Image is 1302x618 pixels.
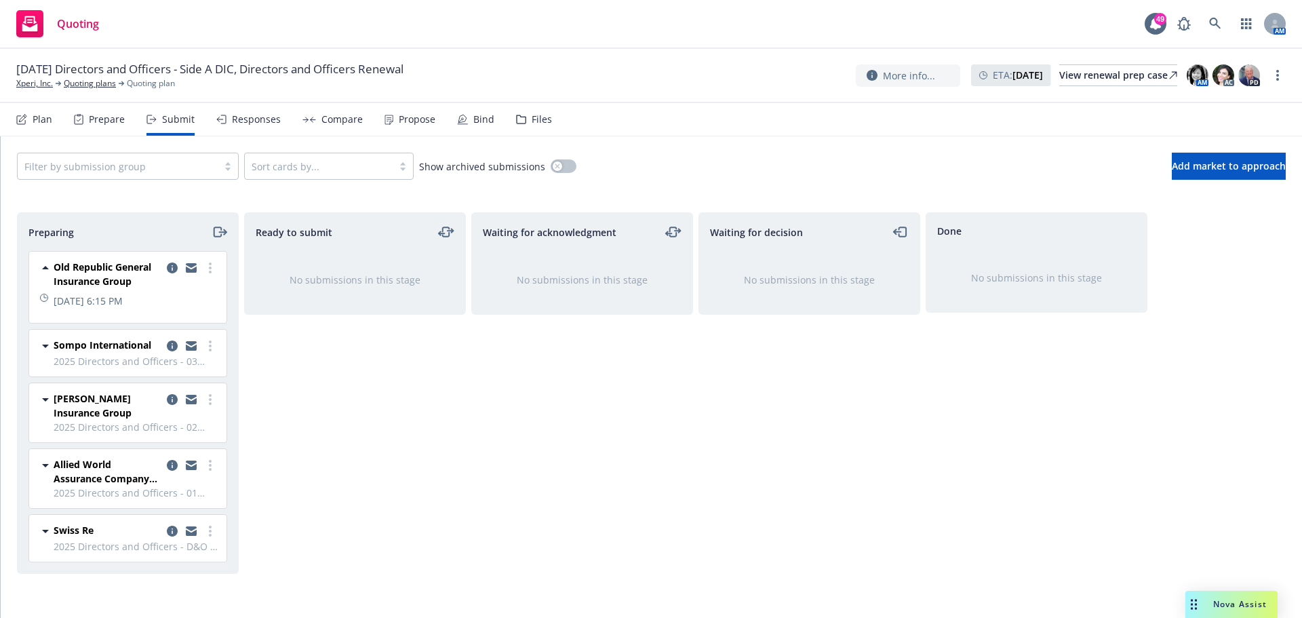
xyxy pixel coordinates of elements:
a: copy logging email [183,338,199,354]
a: more [1269,67,1286,83]
a: copy logging email [183,391,199,408]
div: Compare [321,114,363,125]
a: Quoting [11,5,104,43]
span: [DATE] 6:15 PM [40,296,123,311]
span: Sompo International [54,338,151,352]
a: moveRight [211,224,227,240]
a: Search [1202,10,1229,37]
a: moveLeftRight [438,224,454,240]
a: copy logging email [164,338,180,354]
span: [DATE] Directors and Officers - Side A DIC, Directors and Officers Renewal [16,61,403,77]
a: copy logging email [164,457,180,474]
div: Files [532,114,552,125]
a: Switch app [1233,10,1260,37]
span: Done [937,224,962,238]
div: Responses [232,114,281,125]
span: ETA : [993,68,1043,82]
span: More info... [883,69,935,83]
button: Nova Assist [1185,591,1278,618]
span: Swiss Re [54,523,94,537]
span: Allied World Assurance Company (AWAC) [54,457,161,486]
span: Preparing [28,225,74,239]
div: Propose [399,114,435,125]
a: copy logging email [183,523,199,539]
div: View renewal prep case [1059,65,1177,85]
span: Waiting for acknowledgment [483,225,616,239]
span: 2025 Directors and Officers - 02 [PERSON_NAME] $5M xs $5M [54,420,218,434]
span: Old Republic General Insurance Group [54,260,161,288]
span: Nova Assist [1213,598,1267,610]
img: photo [1187,64,1208,86]
a: copy logging email [164,523,180,539]
div: No submissions in this stage [494,273,671,287]
img: photo [1238,64,1260,86]
a: Report a Bug [1170,10,1198,37]
a: moveLeft [892,224,909,240]
div: Prepare [89,114,125,125]
span: Quoting plan [127,77,175,90]
a: copy logging email [164,260,180,276]
a: copy logging email [183,457,199,474]
a: View renewal prep case [1059,64,1177,86]
span: 2025 Directors and Officers - D&O - 00 Swiss Re $5M Primary [54,539,218,554]
span: 2025 Directors and Officers - 03 Sompo $5M xs $15M [54,354,218,368]
span: 2025 Directors and Officers - 01 AWAC $5M xs $5M [54,486,218,500]
a: more [202,260,218,276]
div: Bind [473,114,494,125]
span: Waiting for decision [710,225,803,239]
span: Quoting [57,18,99,29]
button: More info... [856,64,960,87]
a: copy logging email [183,260,199,276]
span: [PERSON_NAME] Insurance Group [54,391,161,420]
div: No submissions in this stage [721,273,898,287]
a: copy logging email [164,391,180,408]
a: Xperi, Inc. [16,77,53,90]
div: Drag to move [1185,591,1202,618]
div: No submissions in this stage [948,271,1125,285]
button: Add market to approach [1172,153,1286,180]
a: moveLeftRight [665,224,682,240]
div: Submit [162,114,195,125]
span: Show archived submissions [419,159,545,174]
div: Plan [33,114,52,125]
span: Add market to approach [1172,159,1286,172]
a: Quoting plans [64,77,116,90]
strong: [DATE] [1012,69,1043,81]
div: No submissions in this stage [267,273,443,287]
a: more [202,523,218,539]
img: photo [1212,64,1234,86]
a: more [202,457,218,474]
span: [DATE] 6:15 PM [54,294,123,308]
a: more [202,338,218,354]
span: Ready to submit [256,225,332,239]
div: 49 [1154,13,1166,25]
a: more [202,391,218,408]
